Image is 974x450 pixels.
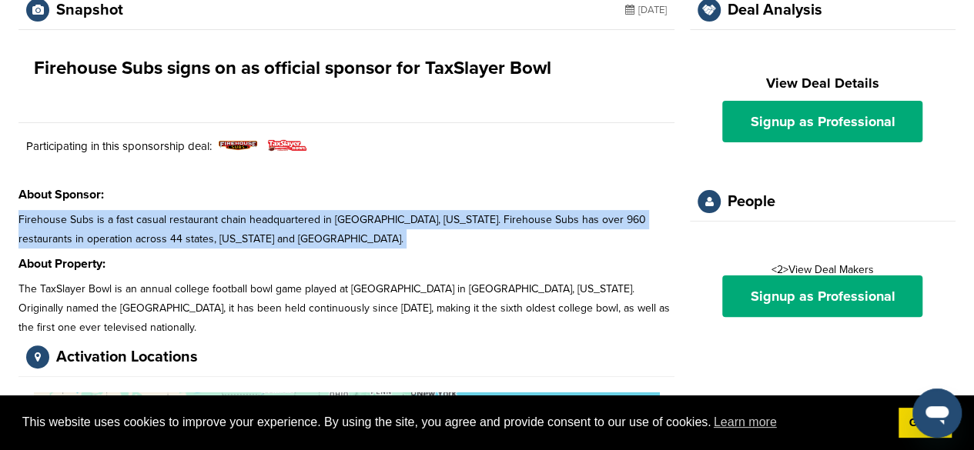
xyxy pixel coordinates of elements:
[912,388,962,438] iframe: Button to launch messaging window
[22,411,886,434] span: This website uses cookies to improve your experience. By using the site, you agree and provide co...
[728,2,822,18] div: Deal Analysis
[268,131,306,160] img: Taxslayerlogo 9
[26,137,212,155] p: Participating in this sponsorship deal:
[705,73,940,94] h2: View Deal Details
[18,279,674,338] p: The TaxSlayer Bowl is an annual college football bowl game played at [GEOGRAPHIC_DATA] in [GEOGRA...
[34,55,551,82] h1: Firehouse Subs signs on as official sponsor for TaxSlayer Bowl
[18,185,674,204] h3: About Sponsor:
[705,265,940,317] div: <2>View Deal Makers
[18,255,674,273] h3: About Property:
[56,2,123,18] div: Snapshot
[711,411,779,434] a: learn more about cookies
[56,349,198,365] div: Activation Locations
[722,101,922,142] a: Signup as Professional
[722,275,922,317] a: Signup as Professional
[219,141,257,151] img: Fire
[899,408,952,438] a: dismiss cookie message
[728,194,775,209] div: People
[18,210,674,248] p: Firehouse Subs is a fast casual restaurant chain headquartered in [GEOGRAPHIC_DATA], [US_STATE]. ...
